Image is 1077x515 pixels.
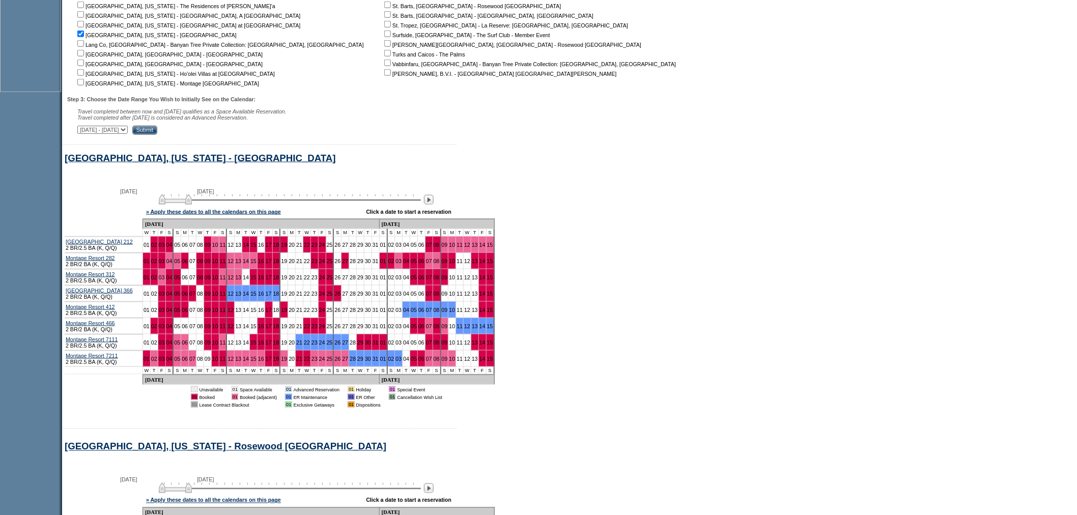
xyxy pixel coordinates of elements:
[159,242,165,248] a: 03
[281,274,287,280] a: 19
[182,274,188,280] a: 06
[403,274,409,280] a: 04
[334,323,341,329] a: 26
[442,258,448,264] a: 09
[159,339,165,346] a: 03
[334,307,341,313] a: 26
[189,242,195,248] a: 07
[266,323,272,329] a: 17
[426,274,432,280] a: 07
[434,258,440,264] a: 08
[235,323,241,329] a: 13
[250,307,257,313] a: 15
[304,307,310,313] a: 22
[365,291,371,297] a: 30
[258,323,264,329] a: 16
[189,291,195,297] a: 07
[380,291,386,297] a: 01
[457,242,463,248] a: 11
[235,307,241,313] a: 13
[373,307,379,313] a: 31
[472,258,478,264] a: 13
[159,307,165,313] a: 03
[319,307,325,313] a: 24
[151,274,157,280] a: 02
[151,307,157,313] a: 02
[479,307,486,313] a: 14
[479,323,486,329] a: 14
[334,242,341,248] a: 26
[304,242,310,248] a: 22
[205,291,211,297] a: 09
[424,195,434,205] img: Next
[212,258,218,264] a: 10
[258,274,264,280] a: 16
[342,307,348,313] a: 27
[395,274,402,280] a: 03
[418,274,424,280] a: 06
[281,291,287,297] a: 19
[258,291,264,297] a: 16
[342,323,348,329] a: 27
[479,291,486,297] a: 14
[273,258,279,264] a: 18
[434,307,440,313] a: 08
[273,242,279,248] a: 18
[243,307,249,313] a: 14
[350,274,356,280] a: 28
[472,323,478,329] a: 13
[357,323,363,329] a: 29
[311,274,318,280] a: 23
[342,274,348,280] a: 27
[442,274,448,280] a: 09
[304,258,310,264] a: 22
[334,291,341,297] a: 26
[258,307,264,313] a: 16
[144,274,150,280] a: 01
[289,291,295,297] a: 20
[403,242,409,248] a: 04
[189,258,195,264] a: 07
[357,258,363,264] a: 29
[457,291,463,297] a: 11
[273,274,279,280] a: 18
[243,291,249,297] a: 14
[250,274,257,280] a: 15
[243,274,249,280] a: 14
[289,258,295,264] a: 20
[197,339,203,346] a: 08
[174,274,180,280] a: 05
[327,307,333,313] a: 25
[235,258,241,264] a: 13
[250,323,257,329] a: 15
[418,307,424,313] a: 06
[266,274,272,280] a: 17
[212,307,218,313] a: 10
[411,291,417,297] a: 05
[395,291,402,297] a: 03
[464,307,470,313] a: 12
[189,307,195,313] a: 07
[350,291,356,297] a: 28
[205,339,211,346] a: 09
[334,274,341,280] a: 26
[388,307,394,313] a: 02
[388,274,394,280] a: 02
[380,323,386,329] a: 01
[296,307,302,313] a: 21
[411,242,417,248] a: 05
[182,307,188,313] a: 06
[66,336,118,342] a: Montage Resort 7111
[457,258,463,264] a: 11
[266,258,272,264] a: 17
[319,323,325,329] a: 24
[434,291,440,297] a: 08
[472,242,478,248] a: 13
[411,258,417,264] a: 05
[319,274,325,280] a: 24
[281,258,287,264] a: 19
[289,242,295,248] a: 20
[228,339,234,346] a: 12
[220,339,226,346] a: 11
[319,242,325,248] a: 24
